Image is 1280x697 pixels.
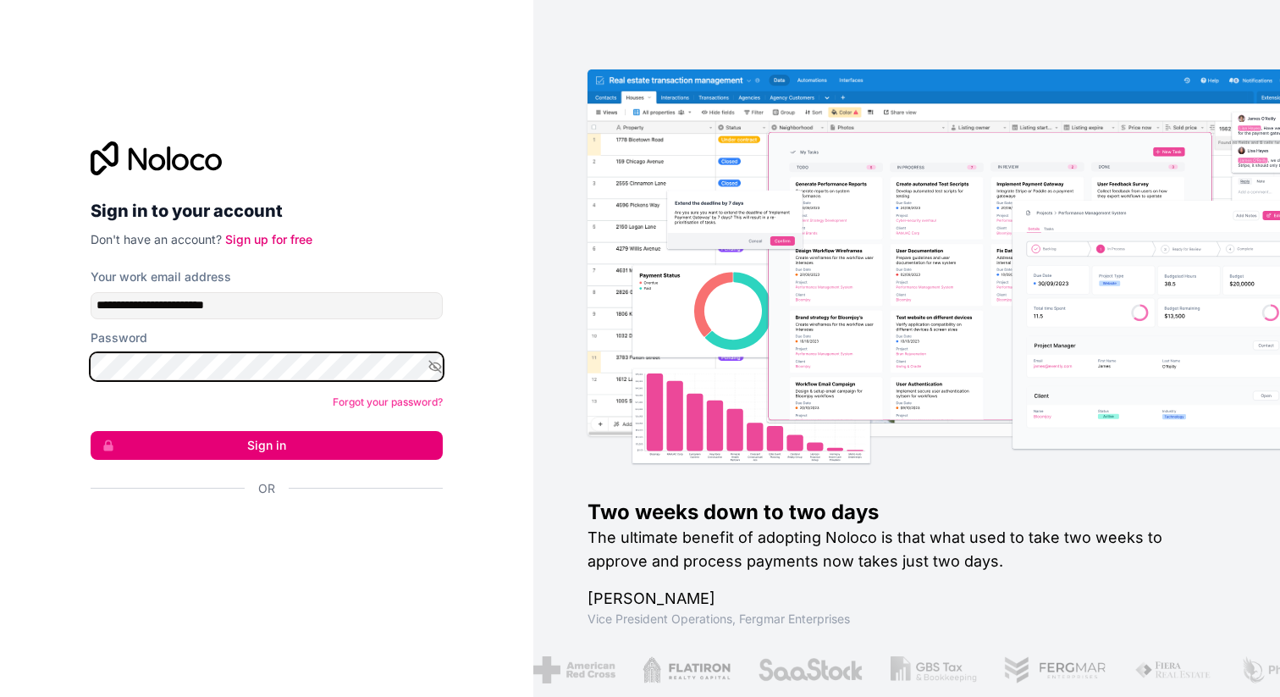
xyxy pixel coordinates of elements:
[91,353,443,380] input: Password
[1003,656,1106,683] img: /assets/fergmar-CudnrXN5.png
[588,526,1226,573] h2: The ultimate benefit of adopting Noloco is that what used to take two weeks to approve and proces...
[91,196,443,226] h2: Sign in to your account
[588,587,1226,611] h1: [PERSON_NAME]
[757,656,863,683] img: /assets/saastock-C6Zbiodz.png
[1134,656,1213,683] img: /assets/fiera-fwj2N5v4.png
[91,232,222,246] span: Don't have an account?
[225,232,312,246] a: Sign up for free
[258,480,275,497] span: Or
[333,396,443,408] a: Forgot your password?
[588,611,1226,628] h1: Vice President Operations , Fergmar Enterprises
[91,431,443,460] button: Sign in
[588,499,1226,526] h1: Two weeks down to two days
[91,292,443,319] input: Email address
[91,268,231,285] label: Your work email address
[533,656,615,683] img: /assets/american-red-cross-BAupjrZR.png
[82,516,438,553] iframe: Sign in with Google Button
[643,656,731,683] img: /assets/flatiron-C8eUkumj.png
[891,656,977,683] img: /assets/gbstax-C-GtDUiK.png
[91,329,147,346] label: Password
